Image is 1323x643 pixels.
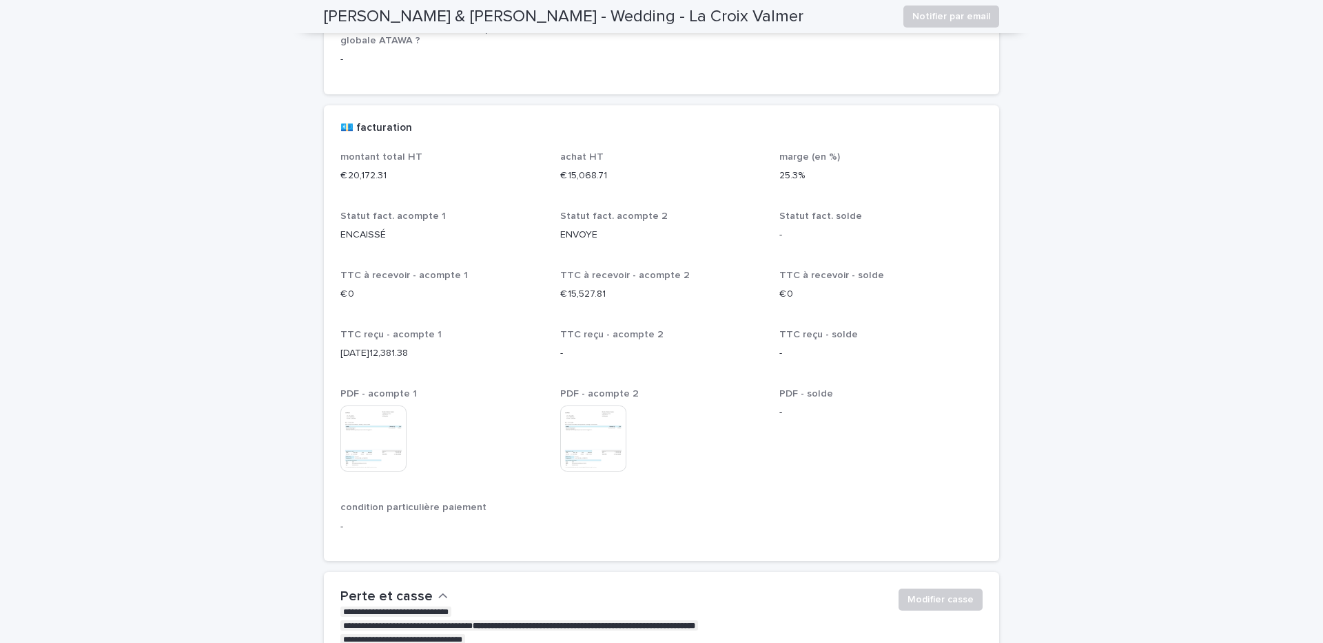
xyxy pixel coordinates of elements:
p: 25.3% [779,169,983,183]
h2: 💶 facturation [340,122,412,134]
p: - [779,228,983,242]
span: TTC reçu - acompte 1 [340,330,442,339]
p: € 0 [340,287,544,302]
span: condition particulière paiement [340,503,486,512]
span: TTC reçu - acompte 2 [560,330,664,339]
button: Modifier casse [899,589,983,611]
h2: Perte et casse [340,589,433,605]
span: TTC reçu - solde [779,330,858,339]
span: montant total HT [340,152,422,162]
span: PDF - acompte 1 [340,389,417,399]
p: € 20,172.31 [340,169,544,183]
span: Statut fact. acompte 2 [560,211,668,221]
span: Modifier casse [907,593,974,607]
p: ENCAISSÉ [340,228,544,242]
h2: [PERSON_NAME] & [PERSON_NAME] - Wedding - La Croix Valmer [324,7,803,27]
button: Perte et casse [340,589,448,605]
span: Notifier par email [912,10,990,23]
span: PDF - acompte 2 [560,389,639,399]
span: TTC à recevoir - acompte 1 [340,271,468,280]
p: € 0 [779,287,983,302]
p: - [560,346,763,361]
p: [DATE]12,381.38 [340,346,544,361]
span: Statut fact. solde [779,211,862,221]
span: achat HT [560,152,604,162]
span: PDF - solde [779,389,833,399]
p: - [779,405,983,420]
p: - [340,52,544,67]
span: marge (en %) [779,152,840,162]
p: ENVOYE [560,228,763,242]
span: TTC à recevoir - solde [779,271,884,280]
span: TTC à recevoir - acompte 2 [560,271,690,280]
span: Statut fact. acompte 1 [340,211,446,221]
button: Notifier par email [903,6,999,28]
p: - [779,346,983,361]
p: € 15,068.71 [560,169,763,183]
p: € 15,527.81 [560,287,763,302]
p: - [340,520,983,534]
